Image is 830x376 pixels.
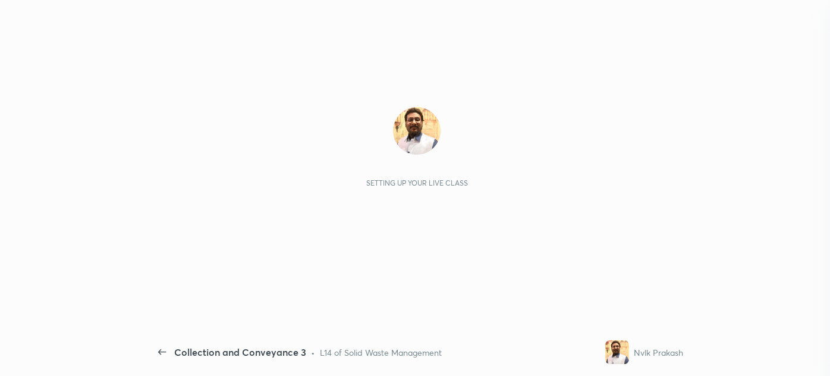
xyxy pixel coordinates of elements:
div: Nvlk Prakash [634,346,683,359]
div: L14 of Solid Waste Management [320,346,442,359]
div: • [311,346,315,359]
div: Setting up your live class [366,178,468,187]
img: fda5f69eff034ab9acdd9fb98457250a.jpg [393,107,441,155]
div: Collection and Conveyance 3 [174,345,306,359]
img: fda5f69eff034ab9acdd9fb98457250a.jpg [605,340,629,364]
